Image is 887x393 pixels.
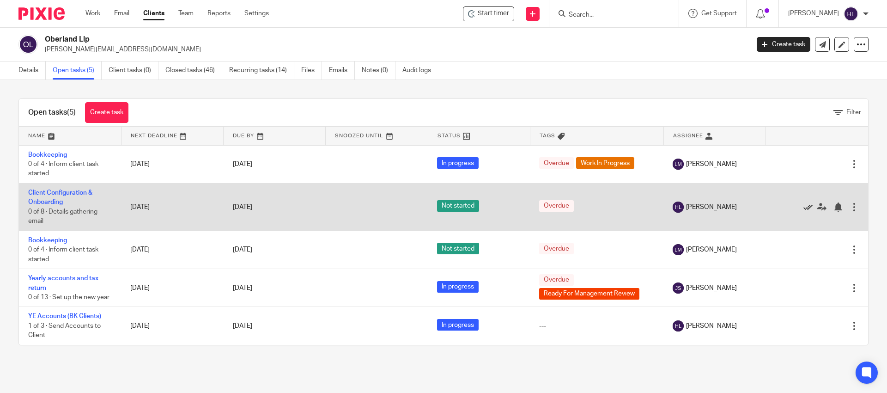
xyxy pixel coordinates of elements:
[362,61,395,80] a: Notes (0)
[757,37,810,52] a: Create task
[437,157,479,169] span: In progress
[207,9,231,18] a: Reports
[568,11,651,19] input: Search
[18,61,46,80] a: Details
[28,323,101,339] span: 1 of 3 · Send Accounts to Client
[437,243,479,254] span: Not started
[233,204,252,210] span: [DATE]
[803,203,817,212] a: Mark as done
[28,108,76,117] h1: Open tasks
[28,246,98,263] span: 0 of 4 · Inform client task started
[437,319,479,331] span: In progress
[45,35,603,44] h2: Oberland Llp
[165,61,222,80] a: Closed tasks (46)
[233,246,252,253] span: [DATE]
[121,183,223,231] td: [DATE]
[85,9,100,18] a: Work
[539,200,574,212] span: Overdue
[143,9,164,18] a: Clients
[301,61,322,80] a: Files
[673,159,684,170] img: svg%3E
[673,320,684,332] img: svg%3E
[121,145,223,183] td: [DATE]
[788,9,839,18] p: [PERSON_NAME]
[576,157,634,169] span: Work In Progress
[540,133,555,138] span: Tags
[28,190,92,205] a: Client Configuration & Onboarding
[686,283,737,293] span: [PERSON_NAME]
[686,203,737,212] span: [PERSON_NAME]
[673,202,684,213] img: svg%3E
[45,45,743,54] p: [PERSON_NAME][EMAIL_ADDRESS][DOMAIN_NAME]
[463,6,514,21] div: Oberland Llp
[18,7,65,20] img: Pixie
[53,61,102,80] a: Open tasks (5)
[539,157,574,169] span: Overdue
[846,109,861,116] span: Filter
[701,10,737,17] span: Get Support
[686,245,737,254] span: [PERSON_NAME]
[67,109,76,116] span: (5)
[28,294,109,301] span: 0 of 13 · Set up the new year
[28,275,98,291] a: Yearly accounts and tax return
[233,323,252,329] span: [DATE]
[539,321,654,331] div: ---
[28,152,67,158] a: Bookkeeping
[673,244,684,255] img: svg%3E
[686,160,737,169] span: [PERSON_NAME]
[437,281,479,293] span: In progress
[686,321,737,331] span: [PERSON_NAME]
[673,282,684,294] img: svg%3E
[233,161,252,167] span: [DATE]
[18,35,38,54] img: svg%3E
[329,61,355,80] a: Emails
[229,61,294,80] a: Recurring tasks (14)
[402,61,438,80] a: Audit logs
[335,133,383,138] span: Snoozed Until
[28,161,98,177] span: 0 of 4 · Inform client task started
[539,243,574,254] span: Overdue
[233,285,252,291] span: [DATE]
[28,209,97,225] span: 0 of 8 · Details gathering email
[244,9,269,18] a: Settings
[437,200,479,212] span: Not started
[478,9,509,18] span: Start timer
[121,231,223,269] td: [DATE]
[85,102,128,123] a: Create task
[121,269,223,307] td: [DATE]
[121,307,223,345] td: [DATE]
[539,274,574,286] span: Overdue
[109,61,158,80] a: Client tasks (0)
[844,6,858,21] img: svg%3E
[178,9,194,18] a: Team
[437,133,461,138] span: Status
[114,9,129,18] a: Email
[28,237,67,244] a: Bookkeeping
[539,288,639,300] span: Ready For Management Review
[28,313,101,319] a: YE Accounts (BK Clients)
